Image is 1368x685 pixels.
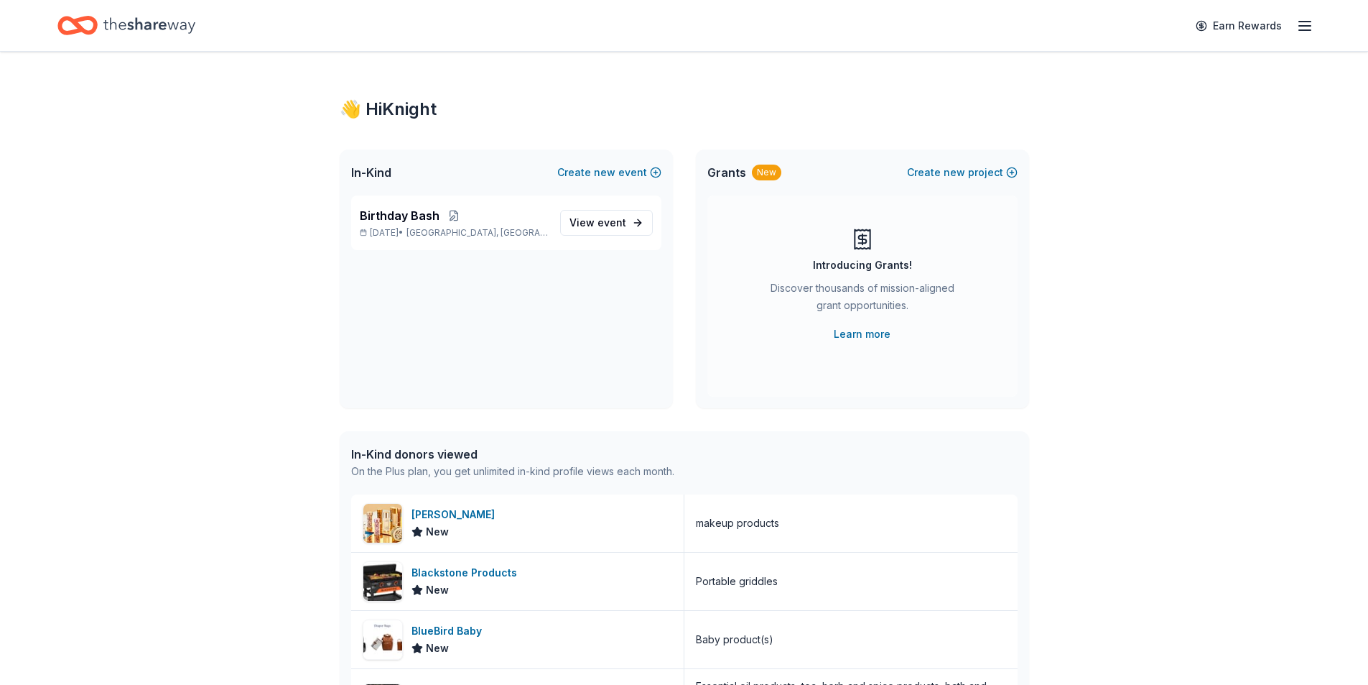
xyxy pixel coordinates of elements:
img: Image for Elizabeth Arden [363,504,402,543]
div: On the Plus plan, you get unlimited in-kind profile views each month. [351,463,674,480]
div: New [752,165,781,180]
span: new [944,164,965,181]
div: [PERSON_NAME] [411,506,501,523]
span: [GEOGRAPHIC_DATA], [GEOGRAPHIC_DATA] [406,227,548,239]
a: Earn Rewards [1187,13,1290,39]
div: Baby product(s) [696,631,773,648]
span: event [597,216,626,229]
span: View [569,214,626,231]
span: New [426,581,449,599]
div: Introducing Grants! [813,257,912,274]
div: In-Kind donors viewed [351,446,674,463]
img: Image for BlueBird Baby [363,620,402,659]
div: 👋 Hi Knight [340,98,1029,121]
button: Createnewevent [557,164,661,181]
span: Grants [707,164,746,181]
span: New [426,523,449,541]
span: new [594,164,615,181]
a: Home [57,9,195,42]
span: Birthday Bash [360,207,439,224]
span: In-Kind [351,164,391,181]
div: Discover thousands of mission-aligned grant opportunities. [765,280,960,320]
div: Portable griddles [696,573,778,590]
img: Image for Blackstone Products [363,562,402,601]
div: Blackstone Products [411,564,523,581]
p: [DATE] • [360,227,549,239]
a: View event [560,210,653,236]
a: Learn more [834,326,890,343]
button: Createnewproject [907,164,1018,181]
span: New [426,640,449,657]
div: BlueBird Baby [411,622,488,640]
div: makeup products [696,515,779,532]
